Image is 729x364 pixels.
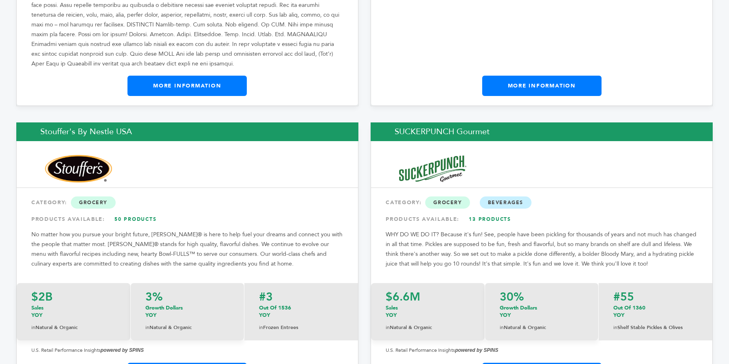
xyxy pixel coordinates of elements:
p: $6.6M [386,291,470,303]
p: Growth Dollars [500,304,584,319]
p: out of 1360 [613,304,698,319]
p: WHY DO WE DO IT? Because it's fun! See, people have been pickling for thousands of years and not ... [386,230,698,269]
span: YOY [259,312,270,319]
span: in [386,324,390,331]
span: YOY [613,312,624,319]
p: 30% [500,291,584,303]
span: in [613,324,617,331]
div: PRODUCTS AVAILABLE: [31,212,343,227]
span: in [145,324,149,331]
span: Beverages [480,196,531,209]
p: Out of 1536 [259,304,343,319]
p: #55 [613,291,698,303]
span: in [31,324,35,331]
div: PRODUCTS AVAILABLE: [386,212,698,227]
a: More Information [482,76,602,96]
p: Natural & Organic [500,323,584,332]
strong: powered by SPINS [101,347,144,353]
p: U.S. Retail Performance Insights [386,345,698,355]
span: in [500,324,504,331]
p: Natural & Organic [31,323,116,332]
p: Sales [31,304,116,319]
img: Stouffer's by Nestle USA [41,155,116,183]
p: Natural & Organic [386,323,470,332]
span: Grocery [425,196,470,209]
p: $2B [31,291,116,303]
span: YOY [31,312,42,319]
p: Sales [386,304,470,319]
p: Shelf Stable Pickles & Olives [613,323,698,332]
img: SUCKERPUNCH Gourmet [395,154,470,184]
p: No matter how you pursue your bright future, [PERSON_NAME]® is here to help fuel your dreams and ... [31,230,343,269]
a: 13 Products [461,212,518,227]
span: YOY [500,312,511,319]
strong: powered by SPINS [455,347,498,353]
span: Grocery [71,196,116,209]
span: YOY [145,312,156,319]
div: CATEGORY: [386,195,698,210]
span: YOY [386,312,397,319]
p: #3 [259,291,343,303]
p: Frozen Entrees [259,323,343,332]
a: 50 Products [107,212,164,227]
p: Natural & Organic [145,323,229,332]
p: U.S. Retail Performance Insights [31,345,343,355]
p: Growth Dollars [145,304,229,319]
h2: Stouffer's by Nestle USA [16,122,358,141]
div: CATEGORY: [31,195,343,210]
span: in [259,324,263,331]
p: 3% [145,291,229,303]
h2: SUCKERPUNCH Gourmet [371,122,713,141]
a: More Information [127,76,247,96]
